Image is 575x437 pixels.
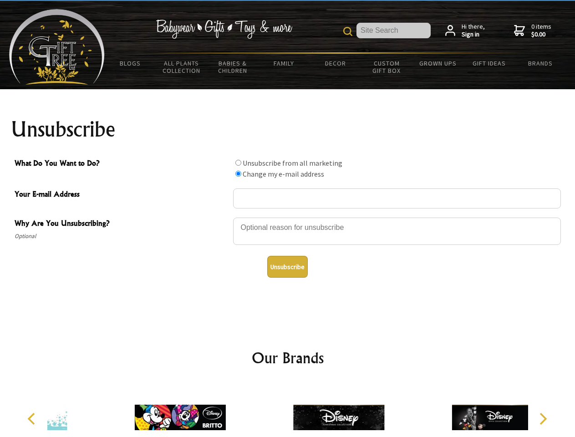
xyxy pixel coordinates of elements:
[463,54,515,73] a: Gift Ideas
[11,118,565,140] h1: Unsubscribe
[531,30,551,39] strong: $0.00
[18,347,557,369] h2: Our Brands
[207,54,259,80] a: Babies & Children
[15,188,229,202] span: Your E-mail Address
[243,169,324,178] label: Change my e-mail address
[23,409,43,429] button: Previous
[15,218,229,231] span: Why Are You Unsubscribing?
[310,54,361,73] a: Decor
[343,27,352,36] img: product search
[233,188,561,208] input: Your E-mail Address
[105,54,156,73] a: BLOGS
[243,158,342,168] label: Unsubscribe from all marketing
[361,54,412,80] a: Custom Gift Box
[356,23,431,38] input: Site Search
[15,158,229,171] span: What Do You Want to Do?
[462,30,485,39] strong: Sign in
[259,54,310,73] a: Family
[235,171,241,177] input: What Do You Want to Do?
[235,160,241,166] input: What Do You Want to Do?
[531,22,551,39] span: 0 items
[156,20,292,39] img: Babywear - Gifts - Toys & more
[533,409,553,429] button: Next
[233,218,561,245] textarea: Why Are You Unsubscribing?
[267,256,308,278] button: Unsubscribe
[412,54,463,73] a: Grown Ups
[445,23,485,39] a: Hi there,Sign in
[514,23,551,39] a: 0 items$0.00
[156,54,208,80] a: All Plants Collection
[462,23,485,39] span: Hi there,
[515,54,566,73] a: Brands
[15,231,229,242] span: Optional
[9,9,105,85] img: Babyware - Gifts - Toys and more...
